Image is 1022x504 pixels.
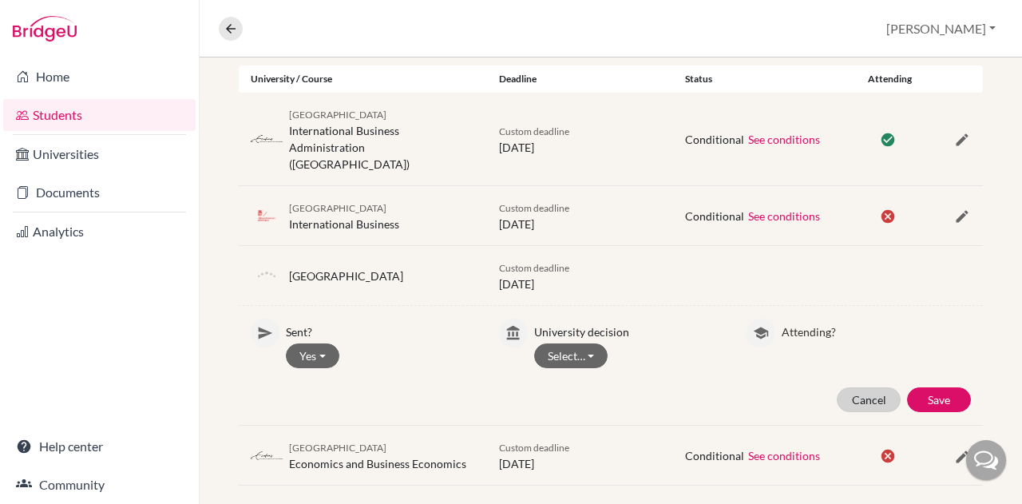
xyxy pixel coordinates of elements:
[837,387,901,412] button: Cancel
[859,72,921,86] div: Attending
[251,260,283,292] img: default-university-logo-42dd438d0b49c2174d4c41c49dcd67eec2da6d16b3a2f6d5de70cc347232e317.png
[239,72,487,86] div: University / Course
[499,202,569,214] span: Custom deadline
[747,207,821,225] button: See conditions
[13,16,77,42] img: Bridge-U
[685,449,744,462] span: Conditional
[289,199,399,232] div: International Business
[534,319,723,340] p: University decision
[673,72,859,86] div: Status
[35,11,71,26] span: Súgó
[3,431,196,462] a: Help center
[3,99,196,131] a: Students
[499,442,569,454] span: Custom deadline
[289,109,386,121] span: [GEOGRAPHIC_DATA]
[289,268,403,284] div: [GEOGRAPHIC_DATA]
[251,210,283,222] img: nl_rug_5xr4mhnp.png
[286,319,475,340] p: Sent?
[499,125,569,137] span: Custom deadline
[251,450,283,462] img: nl_eur_4vlv7oka.png
[534,343,608,368] button: Select…
[879,14,1003,44] button: [PERSON_NAME]
[3,469,196,501] a: Community
[289,105,475,173] div: International Business Administration ([GEOGRAPHIC_DATA])
[487,439,673,472] div: [DATE]
[499,262,569,274] span: Custom deadline
[3,138,196,170] a: Universities
[251,133,283,145] img: nl_eur_4vlv7oka.png
[782,319,971,340] p: Attending?
[3,216,196,248] a: Analytics
[747,130,821,149] button: See conditions
[487,72,673,86] div: Deadline
[289,439,466,472] div: Economics and Business Economics
[3,61,196,93] a: Home
[3,177,196,208] a: Documents
[487,199,673,232] div: [DATE]
[907,387,971,412] button: Save
[289,202,386,214] span: [GEOGRAPHIC_DATA]
[685,209,744,223] span: Conditional
[289,442,386,454] span: [GEOGRAPHIC_DATA]
[487,259,673,292] div: [DATE]
[286,343,339,368] button: Yes
[487,122,673,156] div: [DATE]
[685,133,744,146] span: Conditional
[747,446,821,465] button: See conditions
